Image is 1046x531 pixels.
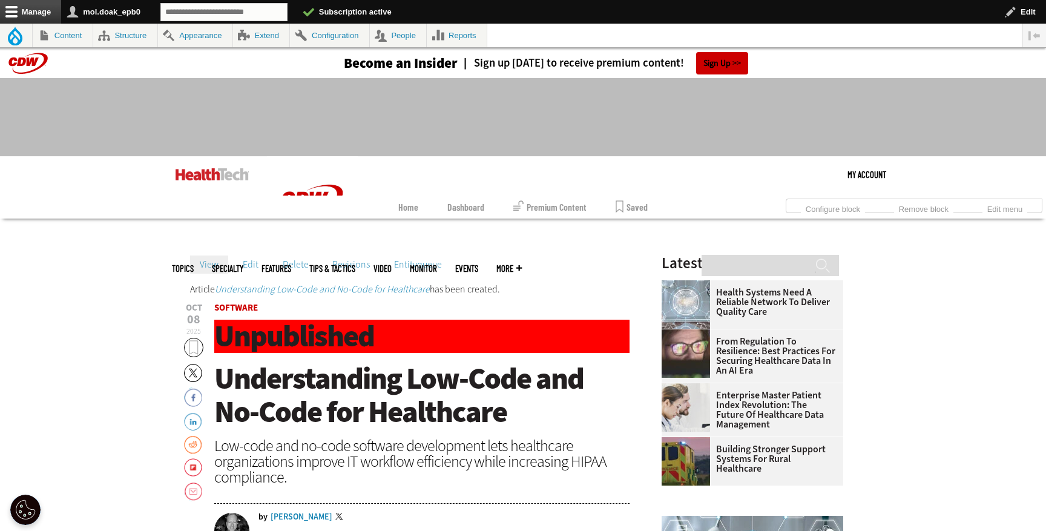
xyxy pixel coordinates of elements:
[696,52,748,74] a: Sign Up
[10,495,41,525] div: Cookie Settings
[847,156,886,193] div: User menu
[455,264,478,273] a: Events
[271,513,332,521] a: [PERSON_NAME]
[258,513,268,521] span: by
[662,391,836,429] a: Enterprise Master Patient Index Revolution: The Future of Healthcare Data Management
[458,58,684,69] a: Sign up [DATE] to receive premium content!
[10,495,41,525] button: Open Preferences
[427,24,487,47] a: Reports
[662,337,836,375] a: From Regulation to Resilience: Best Practices for Securing Healthcare Data in an AI Era
[370,24,427,47] a: People
[184,303,203,312] span: Oct
[662,280,716,290] a: Healthcare networking
[1022,24,1046,47] button: Vertical orientation
[662,383,710,432] img: medical researchers look at data on desktop monitor
[214,438,630,485] div: Low-code and no-code software development lets healthcare organizations improve IT workflow effic...
[184,314,203,326] span: 08
[214,358,584,432] span: Understanding Low-Code and No-Code for Healthcare
[267,236,358,249] a: CDW
[215,283,430,295] a: Understanding Low-Code and No-Code for Healthcare
[298,56,458,70] a: Become an Insider
[801,201,865,214] a: Configure block
[309,264,355,273] a: Tips & Tactics
[33,24,93,47] a: Content
[662,437,716,447] a: ambulance driving down country road at sunset
[662,288,836,317] a: Health Systems Need a Reliable Network To Deliver Quality Care
[662,444,836,473] a: Building Stronger Support Systems for Rural Healthcare
[186,326,201,336] span: 2025
[158,24,232,47] a: Appearance
[267,156,358,246] img: Home
[496,264,522,273] span: More
[373,264,392,273] a: Video
[616,196,648,219] a: Saved
[410,264,437,273] a: MonITor
[894,201,953,214] a: Remove block
[447,196,484,219] a: Dashboard
[172,264,194,273] span: Topics
[176,168,249,180] img: Home
[982,201,1027,214] a: Edit menu
[662,329,710,378] img: woman wearing glasses looking at healthcare data on screen
[212,264,243,273] span: Specialty
[93,24,157,47] a: Structure
[214,320,630,353] h1: Unpublished
[290,24,369,47] a: Configuration
[662,437,710,486] img: ambulance driving down country road at sunset
[662,383,716,393] a: medical researchers look at data on desktop monitor
[190,285,630,294] div: Status message
[662,329,716,339] a: woman wearing glasses looking at healthcare data on screen
[662,280,710,329] img: Healthcare networking
[261,264,291,273] a: Features
[344,56,458,70] h3: Become an Insider
[398,196,418,219] a: Home
[335,513,346,523] a: Twitter
[513,196,587,219] a: Premium Content
[233,24,290,47] a: Extend
[847,156,886,193] a: My Account
[214,302,258,314] a: Software
[662,256,843,271] h3: Latest Articles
